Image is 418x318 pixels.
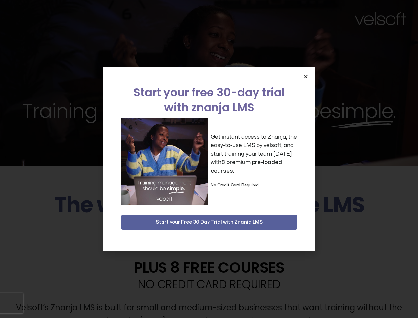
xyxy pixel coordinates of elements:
[156,218,263,226] span: Start your Free 30 Day Trial with Znanja LMS
[211,159,282,174] strong: 8 premium pre-loaded courses
[121,85,297,115] h2: Start your free 30-day trial with znanja LMS
[303,74,308,79] a: Close
[121,118,208,205] img: a woman sitting at her laptop dancing
[121,215,297,230] button: Start your Free 30 Day Trial with Znanja LMS
[211,133,297,175] p: Get instant access to Znanja, the easy-to-use LMS by velsoft, and start training your team [DATE]...
[211,183,259,187] strong: No Credit Card Required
